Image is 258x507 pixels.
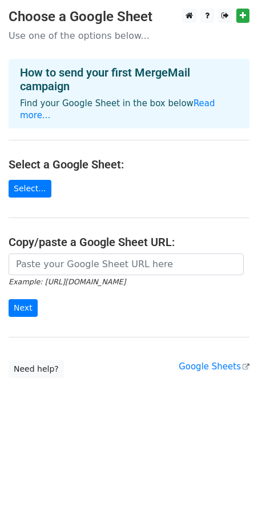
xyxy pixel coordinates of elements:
h4: Copy/paste a Google Sheet URL: [9,235,249,249]
h4: Select a Google Sheet: [9,158,249,171]
small: Example: [URL][DOMAIN_NAME] [9,277,126,286]
h4: How to send your first MergeMail campaign [20,66,238,93]
a: Select... [9,180,51,198]
input: Next [9,299,38,317]
h3: Choose a Google Sheet [9,9,249,25]
input: Paste your Google Sheet URL here [9,253,244,275]
a: Need help? [9,360,64,378]
a: Google Sheets [179,361,249,372]
p: Use one of the options below... [9,30,249,42]
a: Read more... [20,98,215,120]
p: Find your Google Sheet in the box below [20,98,238,122]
